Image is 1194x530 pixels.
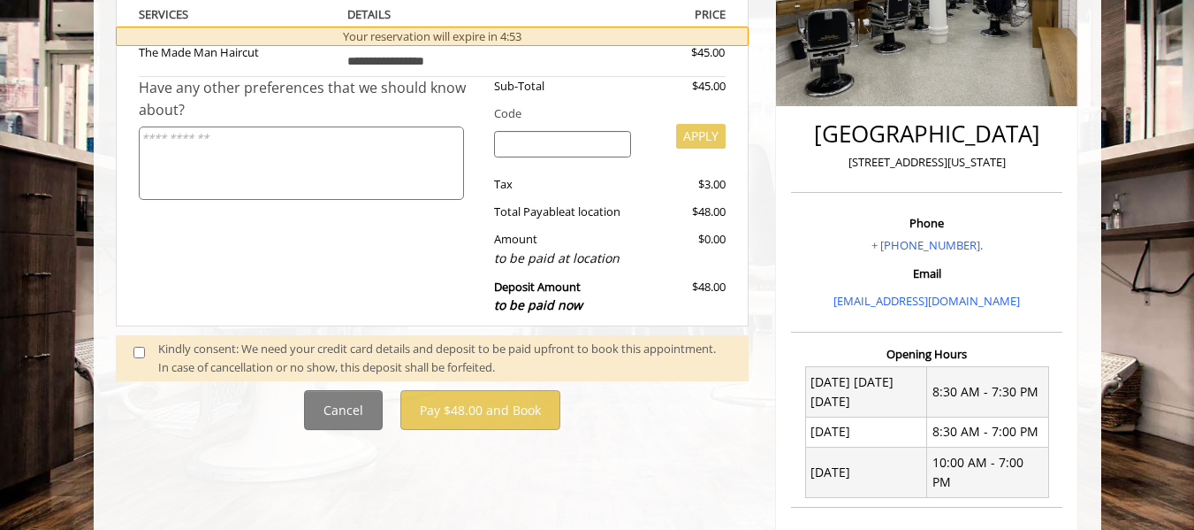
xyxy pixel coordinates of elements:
[644,278,726,316] div: $48.00
[644,77,726,96] div: $45.00
[805,448,927,498] td: [DATE]
[304,390,383,430] button: Cancel
[795,121,1058,147] h2: [GEOGRAPHIC_DATA]
[927,448,1049,498] td: 10:00 AM - 7:00 PM
[644,203,726,221] div: $48.00
[481,203,644,221] div: Total Payable
[481,104,726,123] div: Code
[116,27,749,47] div: Your reservation will expire in 4:53
[676,124,726,149] button: APPLY
[494,279,582,314] b: Deposit Amount
[481,77,644,96] div: Sub-Total
[927,417,1049,447] td: 8:30 AM - 7:00 PM
[139,25,335,77] td: The Made Man Haircut
[158,340,731,377] div: Kindly consent: We need your credit card details and deposit to be paid upfront to book this appo...
[805,417,927,447] td: [DATE]
[795,217,1058,229] h3: Phone
[481,175,644,194] div: Tax
[833,293,1020,309] a: [EMAIL_ADDRESS][DOMAIN_NAME]
[400,390,560,430] button: Pay $48.00 and Book
[334,4,530,25] th: DETAILS
[791,348,1062,360] h3: Opening Hours
[565,204,620,219] span: at location
[139,77,482,122] div: Have any other preferences that we should know about?
[871,237,983,253] a: + [PHONE_NUMBER].
[927,367,1049,418] td: 8:30 AM - 7:30 PM
[494,296,582,313] span: to be paid now
[795,267,1058,280] h3: Email
[644,175,726,194] div: $3.00
[494,249,631,268] div: to be paid at location
[530,4,726,25] th: PRICE
[481,230,644,268] div: Amount
[139,4,335,25] th: SERVICE
[182,6,188,22] span: S
[644,230,726,268] div: $0.00
[805,367,927,418] td: [DATE] [DATE] [DATE]
[627,43,725,62] div: $45.00
[795,153,1058,172] p: [STREET_ADDRESS][US_STATE]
